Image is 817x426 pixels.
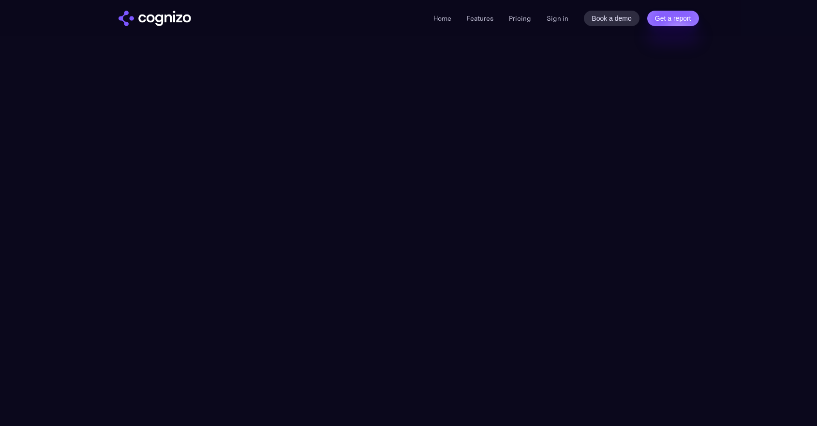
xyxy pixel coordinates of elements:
a: Home [433,14,451,23]
h1: Book a demo [294,81,523,114]
a: Features [467,14,493,23]
a: Sign in [547,13,568,24]
a: Pricing [509,14,531,23]
a: Get a report [647,11,699,26]
img: cognizo logo [119,11,191,26]
a: home [119,11,191,26]
a: Book a demo [584,11,639,26]
div: Book a demo [DATE] to learn how we help brands get a kickstart in the AI-driven customer journey. [294,121,523,147]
